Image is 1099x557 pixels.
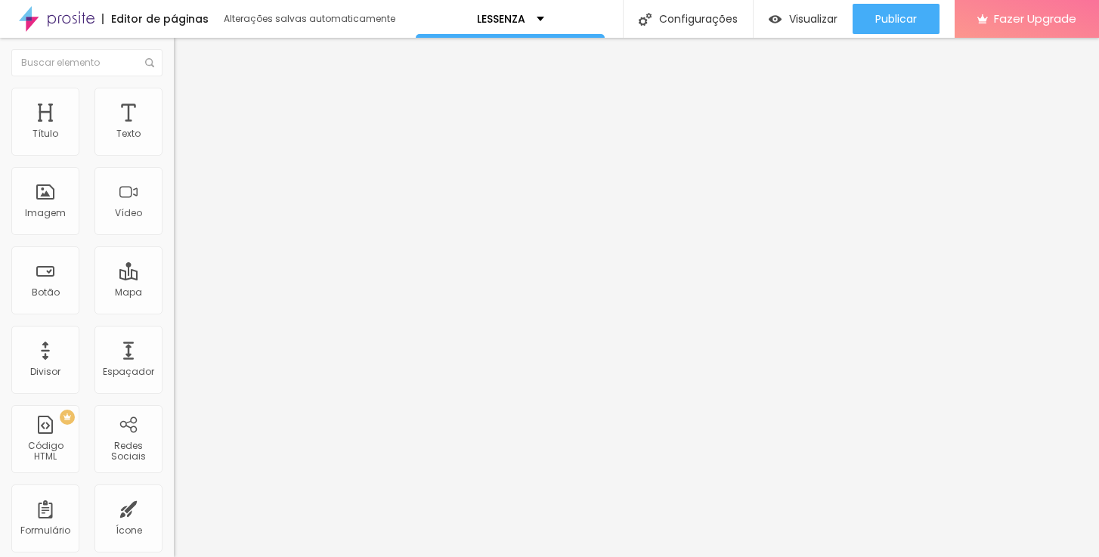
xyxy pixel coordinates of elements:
[769,13,782,26] img: view-1.svg
[103,367,154,377] div: Espaçador
[33,128,58,139] div: Título
[116,128,141,139] div: Texto
[102,14,209,24] div: Editor de páginas
[25,208,66,218] div: Imagem
[115,208,142,218] div: Vídeo
[116,525,142,536] div: Ícone
[115,287,142,298] div: Mapa
[30,367,60,377] div: Divisor
[15,441,75,463] div: Código HTML
[32,287,60,298] div: Botão
[853,4,940,34] button: Publicar
[11,49,163,76] input: Buscar elemento
[994,12,1076,25] span: Fazer Upgrade
[145,58,154,67] img: Icone
[174,38,1099,557] iframe: Editor
[224,14,398,23] div: Alterações salvas automaticamente
[639,13,652,26] img: Icone
[477,14,525,24] p: LESSENZA
[20,525,70,536] div: Formulário
[875,13,917,25] span: Publicar
[789,13,837,25] span: Visualizar
[98,441,158,463] div: Redes Sociais
[754,4,853,34] button: Visualizar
